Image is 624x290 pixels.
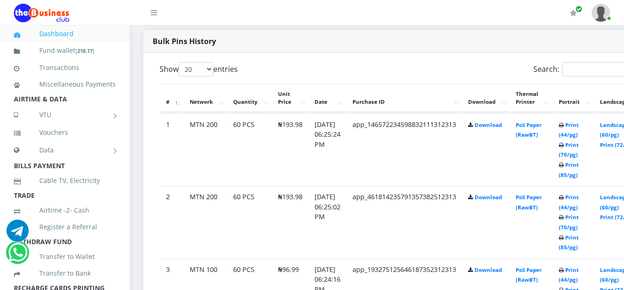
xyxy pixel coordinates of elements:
label: Show entries [160,62,238,76]
a: VTU [14,103,116,126]
small: [ ] [75,47,94,54]
th: Network: activate to sort column ascending [184,84,227,113]
a: PoS Paper (RawBT) [516,194,542,211]
th: Thermal Printer: activate to sort column ascending [510,84,552,113]
a: Print (44/pg) [559,121,579,139]
a: PoS Paper (RawBT) [516,266,542,284]
a: Transactions [14,57,116,78]
td: 2 [161,186,183,258]
a: Print (85/pg) [559,161,579,178]
th: Portrait: activate to sort column ascending [553,84,593,113]
th: Date: activate to sort column ascending [309,84,346,113]
a: Transfer to Wallet [14,246,116,267]
td: 60 PCS [228,113,272,185]
td: app_146572234598832111312313 [347,113,462,185]
th: Purchase ID: activate to sort column ascending [347,84,462,113]
img: Logo [14,4,69,22]
a: Airtime -2- Cash [14,200,116,221]
select: Showentries [179,62,213,76]
td: [DATE] 06:25:02 PM [309,186,346,258]
strong: Bulk Pins History [153,36,216,46]
td: 60 PCS [228,186,272,258]
b: 218.17 [77,47,93,54]
a: Vouchers [14,122,116,143]
td: 1 [161,113,183,185]
th: Unit Price: activate to sort column ascending [272,84,308,113]
td: app_461814235791357382512313 [347,186,462,258]
i: Renew/Upgrade Subscription [570,9,577,17]
td: MTN 200 [184,186,227,258]
a: Miscellaneous Payments [14,74,116,95]
a: Print (70/pg) [559,141,579,158]
th: Quantity: activate to sort column ascending [228,84,272,113]
td: ₦193.98 [272,186,308,258]
a: Chat for support [8,248,27,264]
a: Print (70/pg) [559,214,579,231]
a: Download [475,194,502,201]
a: Register a Referral [14,216,116,238]
a: Dashboard [14,23,116,44]
a: Print (44/pg) [559,266,579,284]
a: Chat for support [6,227,29,242]
th: #: activate to sort column descending [161,84,183,113]
td: ₦193.98 [272,113,308,185]
td: MTN 200 [184,113,227,185]
a: Print (44/pg) [559,194,579,211]
img: User [592,4,610,22]
a: Download [475,266,502,273]
a: Print (85/pg) [559,234,579,251]
a: Transfer to Bank [14,263,116,284]
a: PoS Paper (RawBT) [516,121,542,139]
a: Cable TV, Electricity [14,170,116,191]
span: Renew/Upgrade Subscription [575,6,582,13]
a: Download [475,121,502,128]
td: [DATE] 06:25:24 PM [309,113,346,185]
a: Fund wallet[218.17] [14,40,116,62]
th: Download: activate to sort column ascending [463,84,509,113]
a: Data [14,139,116,162]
